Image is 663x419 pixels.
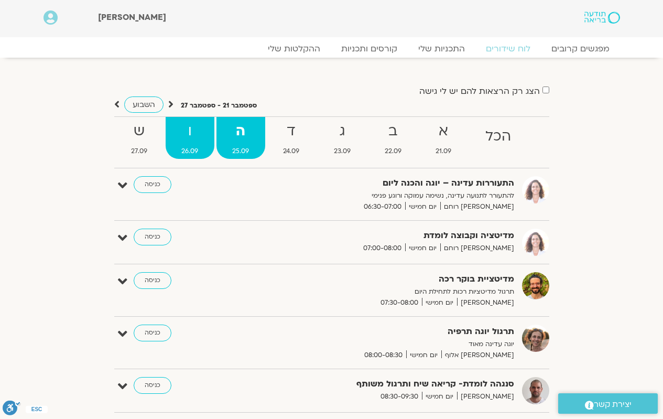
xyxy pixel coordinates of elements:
a: מפגשים קרובים [541,44,620,54]
span: יום חמישי [422,297,457,308]
strong: ה [216,120,265,143]
a: כניסה [134,229,171,245]
a: ו26.09 [166,117,214,159]
a: השבוע [124,96,164,113]
a: ד24.09 [267,117,316,159]
span: יום חמישי [405,243,440,254]
span: [PERSON_NAME] רוחם [440,201,514,212]
a: כניסה [134,325,171,341]
a: יצירת קשר [558,393,658,414]
span: 06:30-07:00 [360,201,405,212]
span: יום חמישי [405,201,440,212]
strong: ד [267,120,316,143]
a: קורסים ותכניות [331,44,408,54]
a: לוח שידורים [475,44,541,54]
strong: א [419,120,467,143]
span: [PERSON_NAME] רוחם [440,243,514,254]
span: 23.09 [318,146,366,157]
a: הכל [469,117,527,159]
a: התכניות שלי [408,44,475,54]
p: תרגול מדיטציות רכות לתחילת היום [257,286,514,297]
a: כניסה [134,272,171,289]
span: יצירת קשר [594,397,632,412]
strong: מדיטציית בוקר רכה [257,272,514,286]
span: 25.09 [216,146,265,157]
strong: ש [115,120,164,143]
p: יוגה עדינה מאוד [257,339,514,350]
span: [PERSON_NAME] [98,12,166,23]
span: 07:00-08:00 [360,243,405,254]
span: 27.09 [115,146,164,157]
a: ב22.09 [368,117,417,159]
a: ש27.09 [115,117,164,159]
strong: ג [318,120,366,143]
span: 22.09 [368,146,417,157]
p: ספטמבר 21 - ספטמבר 27 [181,100,257,111]
strong: התעוררות עדינה – יוגה והכנה ליום [257,176,514,190]
nav: Menu [44,44,620,54]
p: להתעורר לתנועה עדינה, נשימה עמוקה ורוגע פנימי [257,190,514,201]
strong: הכל [469,125,527,148]
label: הצג רק הרצאות להם יש לי גישה [419,87,540,96]
span: [PERSON_NAME] [457,391,514,402]
span: 08:00-08:30 [361,350,406,361]
span: יום חמישי [422,391,457,402]
a: כניסה [134,176,171,193]
span: השבוע [133,100,155,110]
a: כניסה [134,377,171,394]
span: 21.09 [419,146,467,157]
span: 26.09 [166,146,214,157]
strong: ו [166,120,214,143]
span: 07:30-08:00 [377,297,422,308]
strong: סנגהה לומדת- קריאה שיח ותרגול משותף [257,377,514,391]
a: ההקלטות שלי [257,44,331,54]
span: 24.09 [267,146,316,157]
span: [PERSON_NAME] [457,297,514,308]
a: ה25.09 [216,117,265,159]
strong: תרגול יוגה תרפיה [257,325,514,339]
strong: ב [368,120,417,143]
span: 08:30-09:30 [377,391,422,402]
strong: מדיטציה וקבוצה לומדת [257,229,514,243]
span: יום חמישי [406,350,441,361]
span: [PERSON_NAME] אלוף [441,350,514,361]
a: א21.09 [419,117,467,159]
a: ג23.09 [318,117,366,159]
